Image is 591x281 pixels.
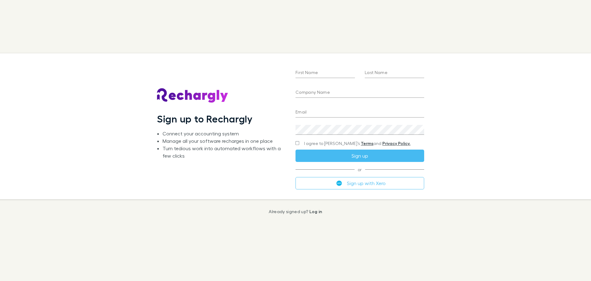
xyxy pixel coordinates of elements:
[309,209,322,214] a: Log in
[304,140,410,147] span: I agree to [PERSON_NAME]’s and
[295,177,424,189] button: Sign up with Xero
[157,113,253,125] h1: Sign up to Rechargly
[295,150,424,162] button: Sign up
[382,141,410,146] a: Privacy Policy.
[269,209,322,214] p: Already signed up?
[163,145,286,159] li: Turn tedious work into automated workflows with a few clicks
[163,137,286,145] li: Manage all your software recharges in one place
[336,180,342,186] img: Xero's logo
[157,88,228,103] img: Rechargly's Logo
[361,141,373,146] a: Terms
[163,130,286,137] li: Connect your accounting system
